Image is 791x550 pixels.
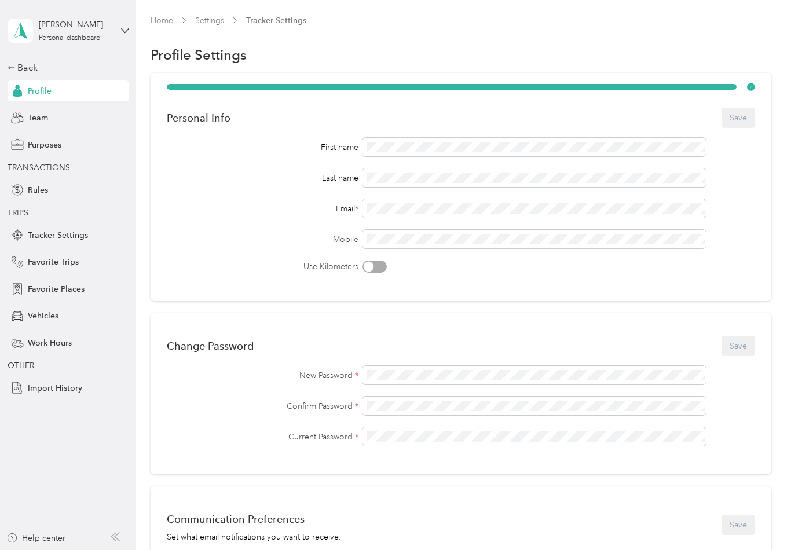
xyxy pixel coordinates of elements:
[167,340,254,352] div: Change Password
[167,172,359,184] div: Last name
[8,61,123,75] div: Back
[39,19,111,31] div: [PERSON_NAME]
[167,369,359,382] label: New Password
[6,532,65,544] button: Help center
[28,139,61,151] span: Purposes
[28,229,88,241] span: Tracker Settings
[151,49,247,61] h1: Profile Settings
[8,208,28,218] span: TRIPS
[167,141,359,153] div: First name
[28,337,72,349] span: Work Hours
[167,431,359,443] label: Current Password
[28,184,48,196] span: Rules
[39,35,101,42] div: Personal dashboard
[195,16,224,25] a: Settings
[167,400,359,412] label: Confirm Password
[167,203,359,215] div: Email
[167,261,359,273] label: Use Kilometers
[167,112,230,124] div: Personal Info
[28,85,52,97] span: Profile
[167,531,341,543] div: Set what email notifications you want to receive.
[28,382,82,394] span: Import History
[28,112,48,124] span: Team
[8,163,70,173] span: TRANSACTIONS
[167,233,359,245] label: Mobile
[151,16,173,25] a: Home
[28,283,85,295] span: Favorite Places
[726,485,791,550] iframe: Everlance-gr Chat Button Frame
[167,513,341,525] div: Communication Preferences
[28,310,58,322] span: Vehicles
[8,361,34,371] span: OTHER
[28,256,79,268] span: Favorite Trips
[246,14,306,27] span: Tracker Settings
